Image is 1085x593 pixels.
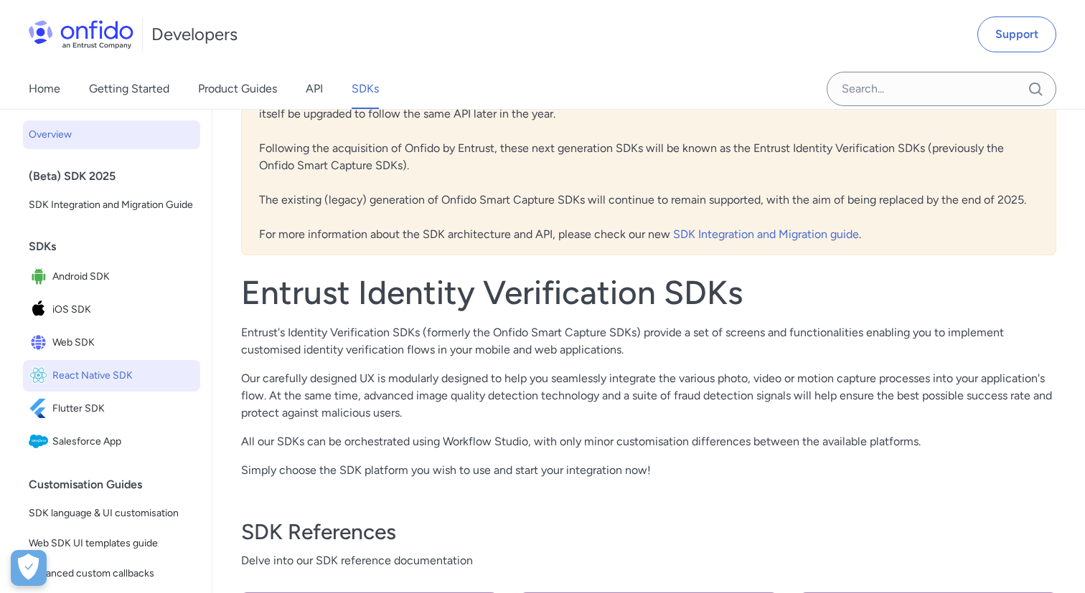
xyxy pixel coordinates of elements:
p: All our SDKs can be orchestrated using Workflow Studio, with only minor customisation differences... [241,433,1056,450]
img: IconReact Native SDK [29,366,52,386]
span: iOS SDK [52,300,194,320]
span: SDK language & UI customisation [29,505,194,522]
a: IconSalesforce AppSalesforce App [23,426,200,457]
span: Web SDK UI templates guide [29,535,194,552]
span: Salesforce App [52,432,194,452]
p: Our carefully designed UX is modularly designed to help you seamlessly integrate the various phot... [241,370,1056,422]
a: API [306,69,323,109]
span: SDK Integration and Migration Guide [29,196,194,214]
span: Overview [29,126,194,143]
a: Web SDK UI templates guide [23,529,200,558]
a: SDK language & UI customisation [23,499,200,528]
h1: Developers [151,23,238,46]
p: Entrust's Identity Verification SDKs (formerly the Onfido Smart Capture SDKs) provide a set of sc... [241,324,1056,359]
a: SDK Integration and Migration Guide [23,191,200,219]
a: IconReact Native SDKReact Native SDK [23,360,200,392]
img: IconiOS SDK [29,300,52,320]
button: Open Preferences [11,550,47,586]
input: Onfido search input field [827,72,1056,106]
a: IconWeb SDKWeb SDK [23,327,200,359]
img: IconFlutter SDK [29,399,52,419]
div: Cookie Preferences [11,550,47,586]
img: IconSalesforce App [29,432,52,452]
span: Android SDK [52,267,194,287]
a: IconFlutter SDKFlutter SDK [23,393,200,424]
span: Delve into our SDK reference documentation [241,552,1056,569]
a: Support [977,16,1056,52]
h3: SDK References [241,518,1056,546]
div: SDKs [29,232,206,261]
a: SDKs [352,69,379,109]
a: Advanced custom callbacks [23,559,200,588]
span: Flutter SDK [52,399,194,419]
a: IconiOS SDKiOS SDK [23,294,200,326]
a: SDK Integration and Migration guide [673,227,859,241]
div: Customisation Guides [29,470,206,499]
span: React Native SDK [52,366,194,386]
div: We are excited to announce the release of our new mobile SDKs. After the beta release of the new ... [241,42,1056,255]
a: Product Guides [198,69,277,109]
a: Getting Started [89,69,169,109]
div: (Beta) SDK 2025 [29,162,206,191]
a: Home [29,69,60,109]
h1: Entrust Identity Verification SDKs [241,272,1056,313]
a: IconAndroid SDKAndroid SDK [23,261,200,293]
span: Advanced custom callbacks [29,565,194,582]
p: Simply choose the SDK platform you wish to use and start your integration now! [241,462,1056,479]
img: IconWeb SDK [29,333,52,353]
span: Web SDK [52,333,194,353]
a: Overview [23,120,200,149]
img: Onfido Logo [29,20,133,49]
img: IconAndroid SDK [29,267,52,287]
